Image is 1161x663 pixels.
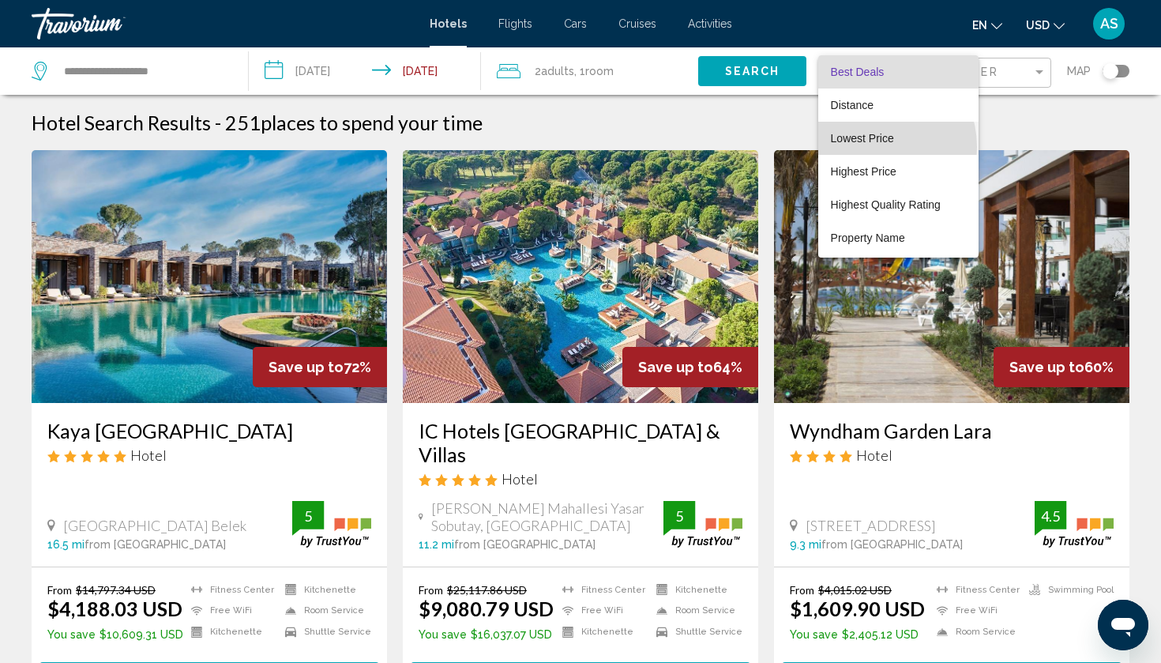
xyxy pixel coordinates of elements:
span: Highest Price [831,165,896,178]
span: Highest Quality Rating [831,198,941,211]
iframe: Button to launch messaging window [1098,600,1148,650]
span: Property Name [831,232,905,244]
span: Lowest Price [831,132,894,145]
span: Distance [831,99,874,111]
span: Best Deals [831,66,885,78]
div: Sort by [818,55,979,258]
